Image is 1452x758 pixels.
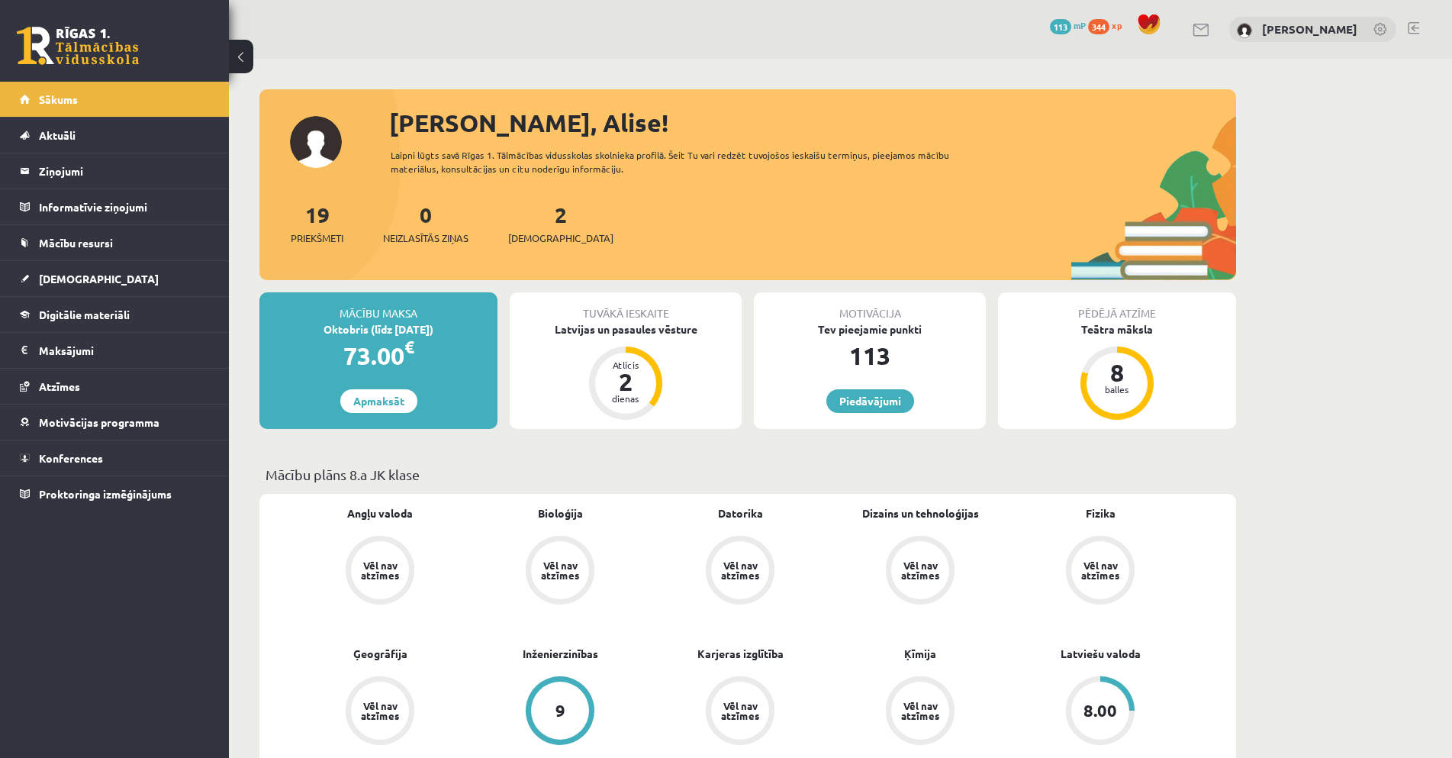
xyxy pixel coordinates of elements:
[650,676,830,748] a: Vēl nav atzīmes
[1088,19,1109,34] span: 344
[20,225,210,260] a: Mācību resursi
[510,292,742,321] div: Tuvākā ieskaite
[340,389,417,413] a: Apmaksāt
[291,201,343,246] a: 19Priekšmeti
[830,676,1010,748] a: Vēl nav atzīmes
[899,560,942,580] div: Vēl nav atzīmes
[39,333,210,368] legend: Maksājumi
[998,292,1236,321] div: Pēdējā atzīme
[20,476,210,511] a: Proktoringa izmēģinājums
[1010,536,1190,608] a: Vēl nav atzīmes
[353,646,407,662] a: Ģeogrāfija
[697,646,784,662] a: Karjeras izglītība
[17,27,139,65] a: Rīgas 1. Tālmācības vidusskola
[39,236,113,250] span: Mācību resursi
[20,333,210,368] a: Maksājumi
[998,321,1236,337] div: Teātra māksla
[1050,19,1071,34] span: 113
[39,451,103,465] span: Konferences
[39,92,78,106] span: Sākums
[508,231,613,246] span: [DEMOGRAPHIC_DATA]
[259,292,497,321] div: Mācību maksa
[359,701,401,721] div: Vēl nav atzīmes
[830,536,1010,608] a: Vēl nav atzīmes
[719,560,761,580] div: Vēl nav atzīmes
[39,379,80,393] span: Atzīmes
[555,702,565,719] div: 9
[508,201,613,246] a: 2[DEMOGRAPHIC_DATA]
[20,297,210,332] a: Digitālie materiāli
[20,82,210,117] a: Sākums
[259,321,497,337] div: Oktobris (līdz [DATE])
[1083,702,1117,719] div: 8.00
[404,336,414,358] span: €
[523,646,598,662] a: Inženierzinības
[20,189,210,224] a: Informatīvie ziņojumi
[650,536,830,608] a: Vēl nav atzīmes
[39,189,210,224] legend: Informatīvie ziņojumi
[359,560,401,580] div: Vēl nav atzīmes
[510,321,742,422] a: Latvijas un pasaules vēsture Atlicis 2 dienas
[470,536,650,608] a: Vēl nav atzīmes
[603,369,649,394] div: 2
[39,415,159,429] span: Motivācijas programma
[20,118,210,153] a: Aktuāli
[39,308,130,321] span: Digitālie materiāli
[347,505,413,521] a: Angļu valoda
[603,394,649,403] div: dienas
[862,505,979,521] a: Dizains un tehnoloģijas
[290,676,470,748] a: Vēl nav atzīmes
[539,560,581,580] div: Vēl nav atzīmes
[20,440,210,476] a: Konferences
[383,231,468,246] span: Neizlasītās ziņas
[1050,19,1086,31] a: 113 mP
[899,701,942,721] div: Vēl nav atzīmes
[389,105,1236,141] div: [PERSON_NAME], Alise!
[391,148,977,176] div: Laipni lūgts savā Rīgas 1. Tālmācības vidusskolas skolnieka profilā. Šeit Tu vari redzēt tuvojošo...
[259,337,497,374] div: 73.00
[1094,360,1140,385] div: 8
[383,201,468,246] a: 0Neizlasītās ziņas
[1262,21,1357,37] a: [PERSON_NAME]
[1094,385,1140,394] div: balles
[290,536,470,608] a: Vēl nav atzīmes
[1074,19,1086,31] span: mP
[1237,23,1252,38] img: Alise Dilevka
[20,405,210,440] a: Motivācijas programma
[754,321,986,337] div: Tev pieejamie punkti
[1061,646,1141,662] a: Latviešu valoda
[39,128,76,142] span: Aktuāli
[603,360,649,369] div: Atlicis
[291,231,343,246] span: Priekšmeti
[20,261,210,296] a: [DEMOGRAPHIC_DATA]
[1112,19,1122,31] span: xp
[538,505,583,521] a: Bioloģija
[754,292,986,321] div: Motivācija
[826,389,914,413] a: Piedāvājumi
[718,505,763,521] a: Datorika
[39,153,210,189] legend: Ziņojumi
[470,676,650,748] a: 9
[266,464,1230,485] p: Mācību plāns 8.a JK klase
[20,153,210,189] a: Ziņojumi
[904,646,936,662] a: Ķīmija
[1079,560,1122,580] div: Vēl nav atzīmes
[998,321,1236,422] a: Teātra māksla 8 balles
[1010,676,1190,748] a: 8.00
[20,369,210,404] a: Atzīmes
[510,321,742,337] div: Latvijas un pasaules vēsture
[1086,505,1116,521] a: Fizika
[754,337,986,374] div: 113
[719,701,761,721] div: Vēl nav atzīmes
[39,272,159,285] span: [DEMOGRAPHIC_DATA]
[1088,19,1129,31] a: 344 xp
[39,487,172,501] span: Proktoringa izmēģinājums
